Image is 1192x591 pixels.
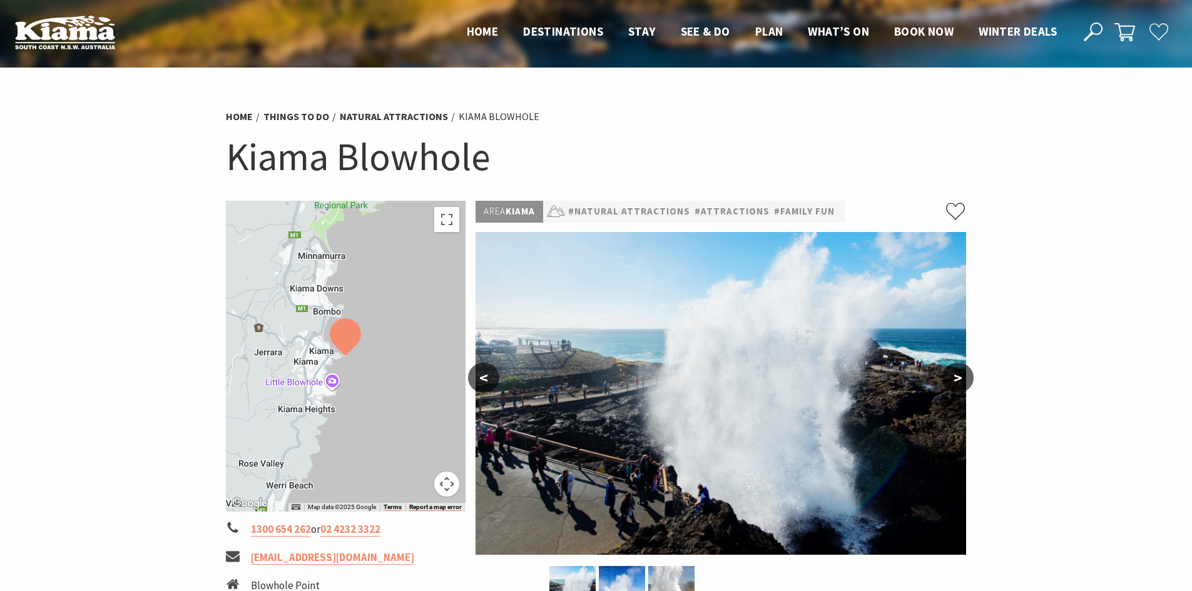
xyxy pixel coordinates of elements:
[340,110,448,123] a: Natural Attractions
[681,24,730,39] span: See & Do
[320,522,380,537] a: 02 4232 3322
[15,15,115,49] img: Kiama Logo
[459,109,539,125] li: Kiama Blowhole
[251,522,311,537] a: 1300 654 262
[476,201,543,223] p: Kiama
[292,503,300,512] button: Keyboard shortcuts
[467,24,499,39] span: Home
[454,22,1069,43] nav: Main Menu
[695,204,770,220] a: #Attractions
[226,110,253,123] a: Home
[251,550,414,565] a: [EMAIL_ADDRESS][DOMAIN_NAME]
[434,472,459,497] button: Map camera controls
[755,24,783,39] span: Plan
[384,503,402,511] a: Terms (opens in new tab)
[229,495,270,512] img: Google
[808,24,869,39] span: What’s On
[942,363,974,393] button: >
[226,521,466,538] li: or
[434,207,459,232] button: Toggle fullscreen view
[979,24,1057,39] span: Winter Deals
[229,495,270,512] a: Open this area in Google Maps (opens a new window)
[484,205,506,217] span: Area
[523,24,603,39] span: Destinations
[308,503,376,510] span: Map data ©2025 Google
[568,204,690,220] a: #Natural Attractions
[263,110,329,123] a: Things To Do
[774,204,835,220] a: #Family Fun
[628,24,656,39] span: Stay
[894,24,954,39] span: Book now
[468,363,499,393] button: <
[476,232,966,555] img: Close up of the Kiama Blowhole
[226,131,967,182] h1: Kiama Blowhole
[409,503,462,511] a: Report a map error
